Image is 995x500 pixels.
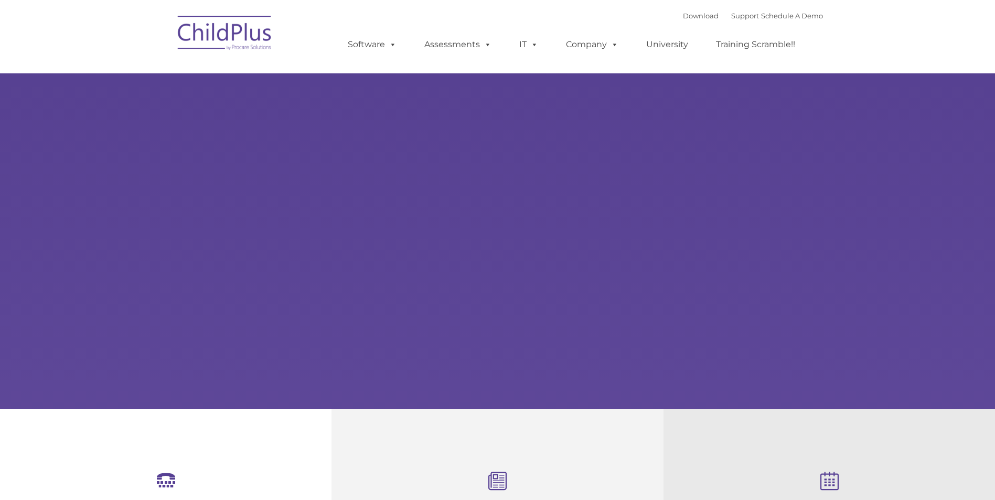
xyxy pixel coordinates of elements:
a: Assessments [414,34,502,55]
img: ChildPlus by Procare Solutions [173,8,277,61]
a: Download [683,12,719,20]
a: Training Scramble!! [705,34,806,55]
a: Schedule A Demo [761,12,823,20]
font: | [683,12,823,20]
a: University [636,34,699,55]
a: Support [731,12,759,20]
a: IT [509,34,549,55]
a: Software [337,34,407,55]
a: Company [555,34,629,55]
